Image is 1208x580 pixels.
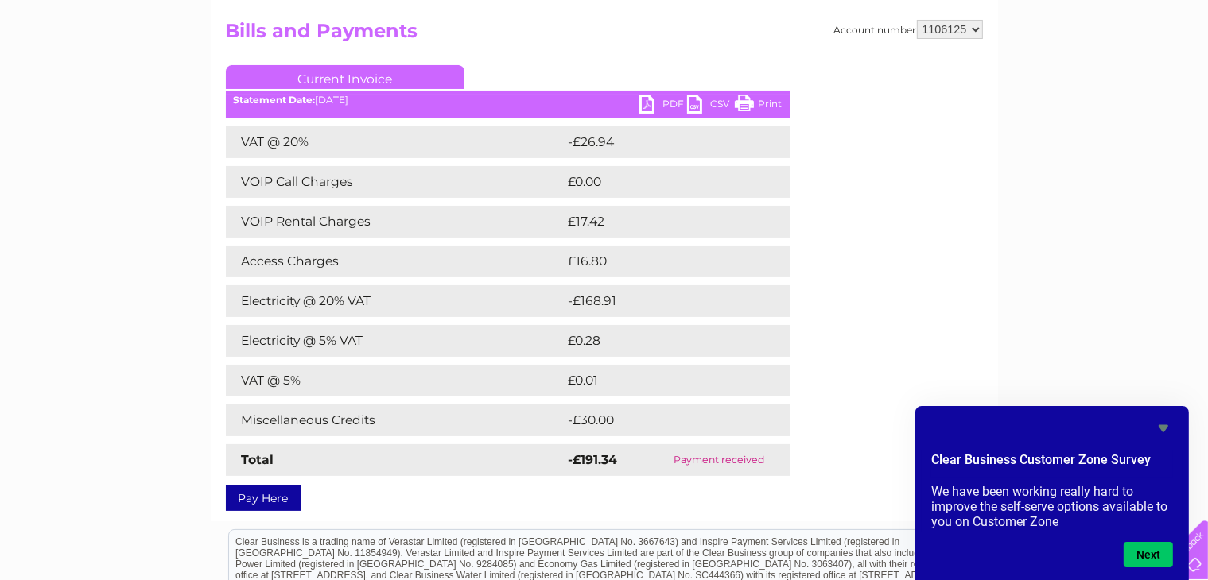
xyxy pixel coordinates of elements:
td: VAT @ 20% [226,126,565,158]
div: Clear Business Customer Zone Survey [931,419,1173,567]
td: VOIP Rental Charges [226,206,565,238]
td: -£26.94 [565,126,762,158]
a: 0333 014 3131 [908,8,1018,28]
a: Blog [1070,68,1093,79]
strong: -£191.34 [569,452,618,467]
td: £16.80 [565,246,758,277]
h2: Bills and Payments [226,20,983,50]
td: £0.01 [565,365,752,396]
a: Contact [1102,68,1141,79]
td: -£168.91 [565,285,763,317]
div: Account number [834,20,983,39]
td: Electricity @ 20% VAT [226,285,565,317]
p: We have been working really hard to improve the self-serve options available to you on Customer Zone [931,484,1173,529]
td: Payment received [647,444,790,476]
strong: Total [242,452,274,467]
a: Telecoms [1012,68,1060,79]
img: logo.png [42,41,123,90]
a: Current Invoice [226,65,464,89]
b: Statement Date: [234,94,316,106]
a: Pay Here [226,485,301,511]
td: £0.00 [565,166,754,198]
div: Clear Business is a trading name of Verastar Limited (registered in [GEOGRAPHIC_DATA] No. 3667643... [229,9,981,77]
a: Log out [1156,68,1193,79]
button: Next question [1124,542,1173,567]
td: Miscellaneous Credits [226,404,565,436]
td: VOIP Call Charges [226,166,565,198]
a: CSV [687,95,735,118]
a: Print [735,95,783,118]
a: Water [928,68,958,79]
a: PDF [639,95,687,118]
td: Access Charges [226,246,565,277]
td: £0.28 [565,325,753,357]
button: Hide survey [1154,419,1173,438]
td: VAT @ 5% [226,365,565,396]
td: £17.42 [565,206,756,238]
div: [DATE] [226,95,790,106]
td: -£30.00 [565,404,762,436]
a: Energy [968,68,1003,79]
h2: Clear Business Customer Zone Survey [931,450,1173,478]
td: Electricity @ 5% VAT [226,325,565,357]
